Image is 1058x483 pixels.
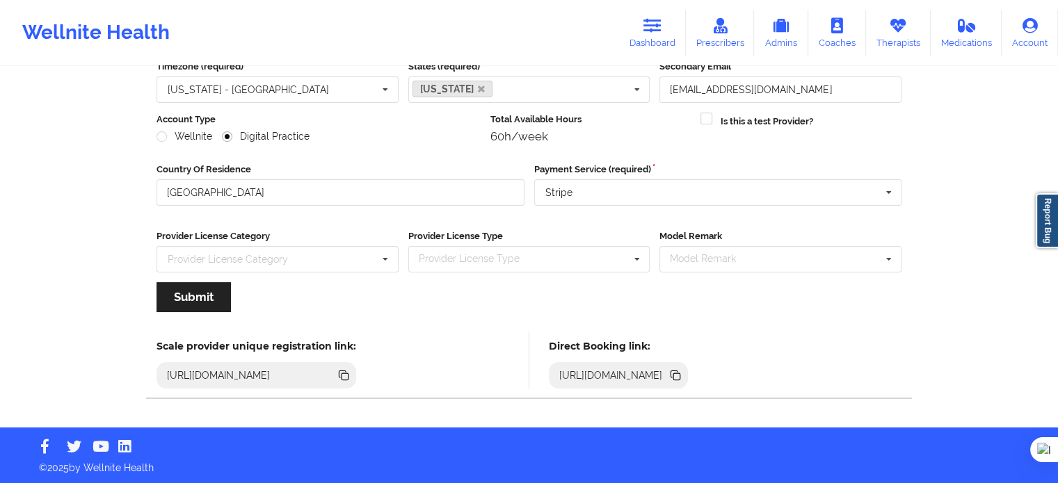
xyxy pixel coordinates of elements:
[659,60,901,74] label: Secondary Email
[29,451,1029,475] p: © 2025 by Wellnite Health
[168,254,288,264] div: Provider License Category
[721,115,813,129] label: Is this a test Provider?
[157,60,399,74] label: Timezone (required)
[666,251,756,267] div: Model Remark
[808,10,866,56] a: Coaches
[866,10,931,56] a: Therapists
[222,131,310,142] label: Digital Practice
[554,368,668,382] div: [URL][DOMAIN_NAME]
[619,10,686,56] a: Dashboard
[659,76,901,103] input: Email
[931,10,1002,56] a: Medications
[534,163,902,177] label: Payment Service (required)
[157,131,212,142] label: Wellnite
[549,340,689,352] h5: Direct Booking link:
[1036,193,1058,248] a: Report Bug
[1002,10,1058,56] a: Account
[161,368,276,382] div: [URL][DOMAIN_NAME]
[412,81,493,97] a: [US_STATE]
[408,229,650,243] label: Provider License Type
[545,188,572,197] div: Stripe
[659,229,901,243] label: Model Remark
[415,251,540,267] div: Provider License Type
[754,10,808,56] a: Admins
[157,229,399,243] label: Provider License Category
[157,282,231,312] button: Submit
[490,113,691,126] label: Total Available Hours
[490,129,691,143] div: 60h/week
[168,85,329,95] div: [US_STATE] - [GEOGRAPHIC_DATA]
[408,60,650,74] label: States (required)
[157,340,356,352] h5: Scale provider unique registration link:
[686,10,755,56] a: Prescribers
[157,113,481,126] label: Account Type
[157,163,524,177] label: Country Of Residence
